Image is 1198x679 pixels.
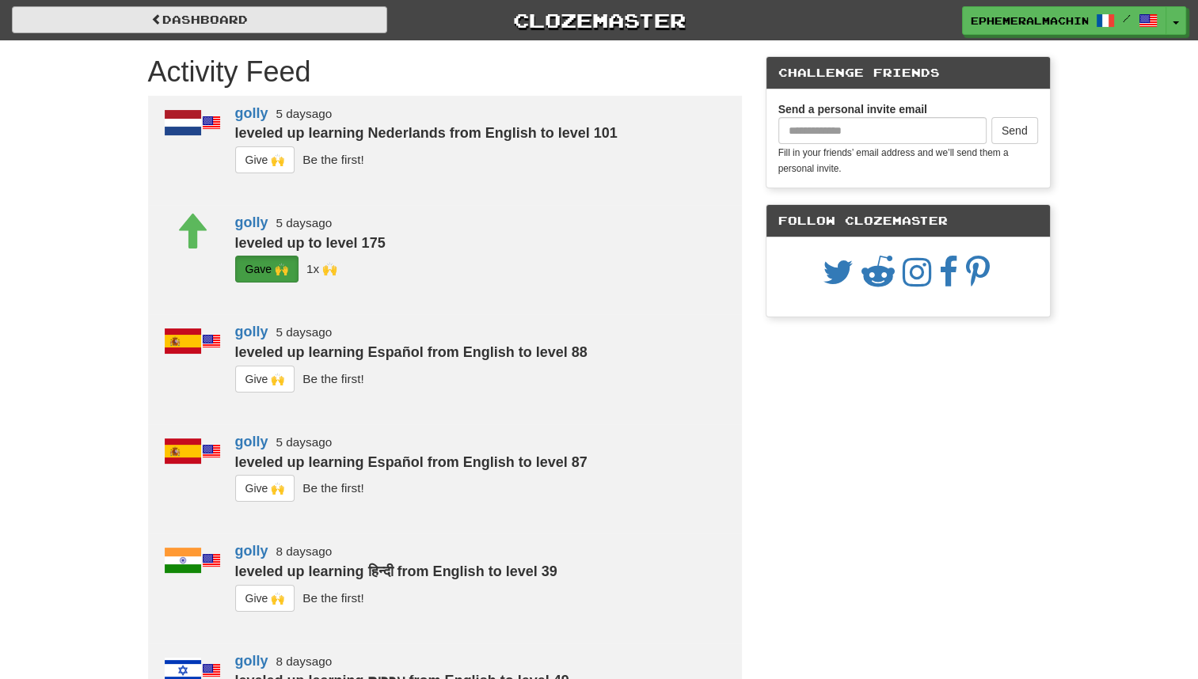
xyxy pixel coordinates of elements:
[411,6,786,34] a: Clozemaster
[235,563,557,579] strong: leveled up learning हिन्दी from English to level 39
[235,366,295,393] button: Give 🙌
[235,653,268,669] a: golly
[276,435,333,449] small: 5 days ago
[971,13,1088,28] span: Ephemeralmachines
[778,103,927,116] strong: Send a personal invite email
[235,543,268,559] a: golly
[235,105,268,121] a: golly
[302,481,363,495] small: Be the first!
[235,475,295,502] button: Give 🙌
[276,325,333,339] small: 5 days ago
[302,590,363,604] small: Be the first!
[276,544,333,558] small: 8 days ago
[235,344,588,360] strong: leveled up learning Español from English to level 88
[962,6,1166,35] a: Ephemeralmachines /
[235,585,295,612] button: Give 🙌
[235,454,588,470] strong: leveled up learning Español from English to level 87
[276,654,333,668] small: 8 days ago
[276,107,333,120] small: 5 days ago
[12,6,387,33] a: Dashboard
[235,125,618,141] strong: leveled up learning Nederlands from English to level 101
[302,153,363,166] small: Be the first!
[235,324,268,339] a: golly
[148,56,742,88] h1: Activity Feed
[235,256,299,283] button: Gave 🙌
[1123,13,1131,24] span: /
[302,372,363,385] small: Be the first!
[235,434,268,450] a: golly
[235,214,268,230] a: golly
[235,235,386,251] strong: leveled up to level 175
[235,146,295,173] button: Give 🙌
[766,57,1050,89] div: Challenge Friends
[991,117,1038,144] button: Send
[778,147,1009,174] small: Fill in your friends’ email address and we’ll send them a personal invite.
[306,262,337,275] small: Ephemeralmachines
[766,205,1050,237] div: Follow Clozemaster
[276,216,333,229] small: 5 days ago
